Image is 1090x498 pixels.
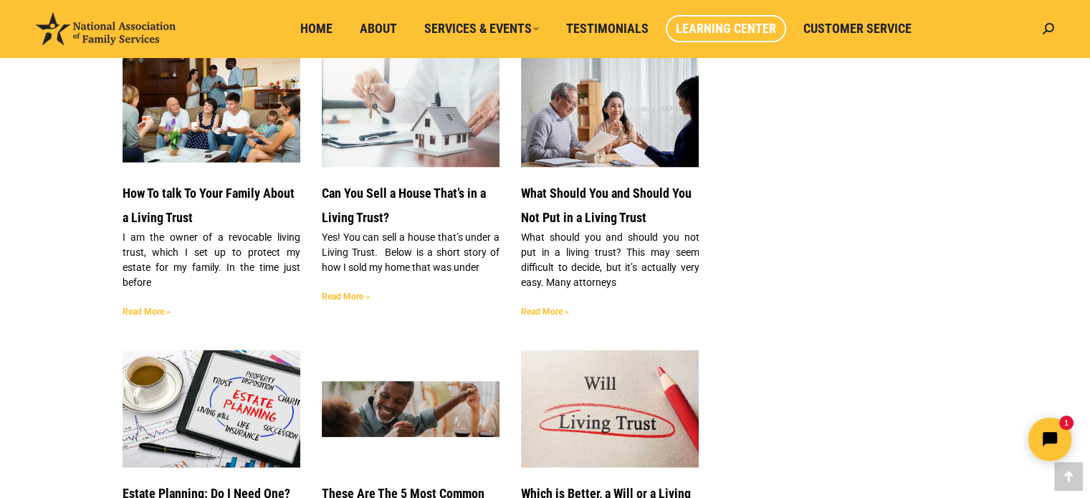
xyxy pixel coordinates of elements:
a: Customer Service [793,15,922,42]
a: Can You Sell a House That’s in a Living Trust? [322,186,486,225]
a: Read more about What Should You and Should You Not Put in a Living Trust [521,307,569,317]
p: Yes! You can sell a house that’s under a Living Trust. Below is a short story of how I sold my ho... [322,230,499,275]
a: How To talk To Your Family About a Living Trust [123,49,300,167]
p: What should you and should you not put in a living trust? This may seem difficult to decide, but ... [521,230,699,290]
a: Estate Planning: Do I need one Blog Image [123,350,300,467]
a: How To talk To Your Family About a Living Trust [123,186,295,225]
span: Testimonials [566,21,649,37]
a: What You Should and Should Not Include in Your Living Trust [521,49,699,167]
a: Read more about How To talk To Your Family About a Living Trust [123,307,171,317]
p: I am the owner of a revocable living trust, which I set up to protect my estate for my family. In... [123,230,300,290]
span: Learning Center [676,21,776,37]
iframe: Tidio Chat [837,406,1084,473]
a: Can you sell a home that's under a living trust? [322,49,499,167]
img: Can you sell a home that's under a living trust? [320,49,500,168]
img: National Association of Family Services [36,12,176,45]
a: Testimonials [556,15,659,42]
a: These are the 5 most common trusts [322,350,499,467]
a: Learning Center [666,15,786,42]
a: Home [290,15,343,42]
img: How To talk To Your Family About a Living Trust [121,54,301,163]
img: What You Should and Should Not Include in Your Living Trust [520,49,700,168]
span: Home [300,21,333,37]
a: What Should You and Should You Not Put in a Living Trust [521,186,692,225]
a: Which is better, a living trust or a will? [521,350,699,467]
span: Customer Service [803,21,912,37]
a: Read more about Can You Sell a House That’s in a Living Trust? [322,292,370,302]
img: Estate Planning: Do I need one Blog Image [121,350,301,469]
span: About [360,21,397,37]
img: These are the 5 most common trusts [320,381,500,437]
img: Which is better, a living trust or a will? [520,347,700,471]
span: Services & Events [424,21,539,37]
a: About [350,15,407,42]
